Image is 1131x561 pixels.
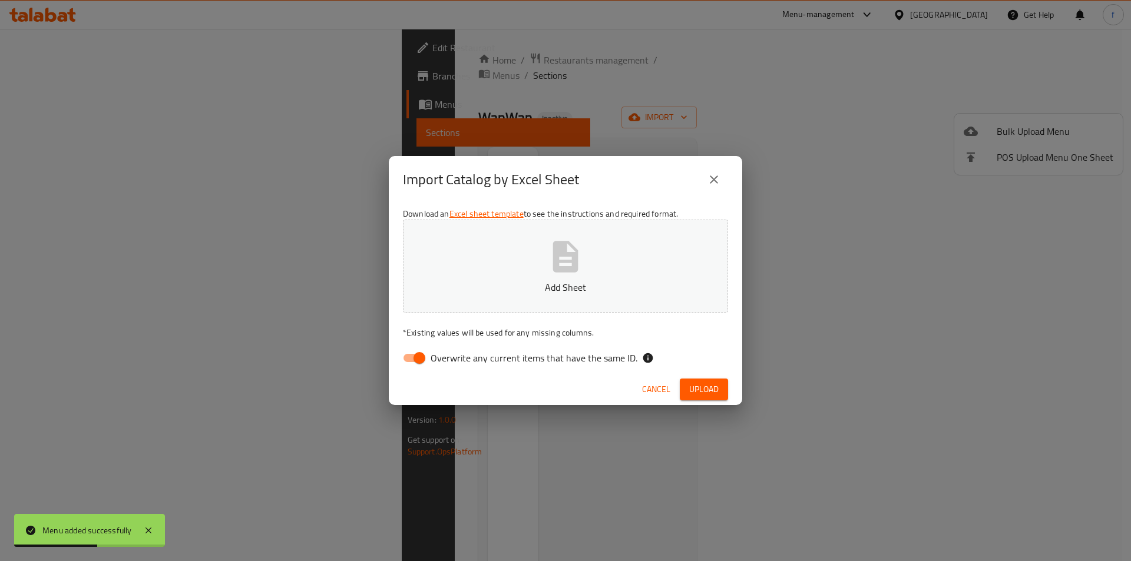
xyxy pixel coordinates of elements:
[42,524,132,537] div: Menu added successfully
[642,352,654,364] svg: If the overwrite option isn't selected, then the items that match an existing ID will be ignored ...
[637,379,675,400] button: Cancel
[642,382,670,397] span: Cancel
[421,280,710,294] p: Add Sheet
[403,327,728,338] p: Existing values will be used for any missing columns.
[403,170,579,189] h2: Import Catalog by Excel Sheet
[700,165,728,194] button: close
[680,379,728,400] button: Upload
[431,351,637,365] span: Overwrite any current items that have the same ID.
[389,203,742,374] div: Download an to see the instructions and required format.
[689,382,719,397] span: Upload
[449,206,524,221] a: Excel sheet template
[403,220,728,313] button: Add Sheet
